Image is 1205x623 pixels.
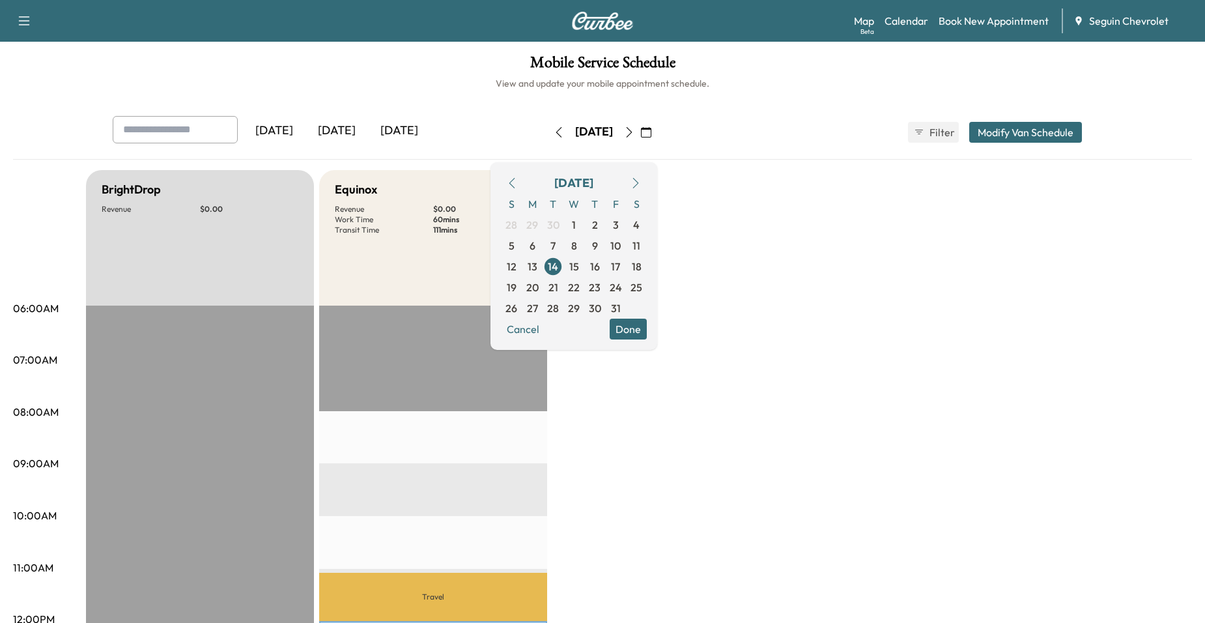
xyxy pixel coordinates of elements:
[509,238,515,254] span: 5
[571,12,634,30] img: Curbee Logo
[13,300,59,316] p: 06:00AM
[550,238,556,254] span: 7
[505,300,517,316] span: 26
[526,217,538,233] span: 29
[501,319,545,340] button: Cancel
[592,238,598,254] span: 9
[433,225,532,235] p: 111 mins
[610,238,621,254] span: 10
[335,204,433,214] p: Revenue
[505,217,517,233] span: 28
[568,300,580,316] span: 29
[13,456,59,471] p: 09:00AM
[1089,13,1169,29] span: Seguin Chevrolet
[368,116,431,146] div: [DATE]
[575,124,613,140] div: [DATE]
[554,174,593,192] div: [DATE]
[929,124,953,140] span: Filter
[590,259,600,274] span: 16
[433,214,532,225] p: 60 mins
[527,300,538,316] span: 27
[885,13,928,29] a: Calendar
[433,204,532,214] p: $ 0.00
[13,77,1192,90] h6: View and update your mobile appointment schedule.
[319,573,547,621] p: Travel
[611,259,620,274] span: 17
[610,280,622,295] span: 24
[547,217,560,233] span: 30
[548,280,558,295] span: 21
[548,259,558,274] span: 14
[605,194,626,214] span: F
[633,217,640,233] span: 4
[305,116,368,146] div: [DATE]
[13,404,59,420] p: 08:00AM
[13,508,57,523] p: 10:00AM
[632,259,642,274] span: 18
[631,280,642,295] span: 25
[102,204,200,214] p: Revenue
[501,194,522,214] span: S
[335,214,433,225] p: Work Time
[13,55,1192,77] h1: Mobile Service Schedule
[528,259,537,274] span: 13
[507,259,517,274] span: 12
[568,280,580,295] span: 22
[522,194,543,214] span: M
[939,13,1049,29] a: Book New Appointment
[572,217,576,233] span: 1
[543,194,563,214] span: T
[584,194,605,214] span: T
[626,194,647,214] span: S
[547,300,559,316] span: 28
[611,300,621,316] span: 31
[200,204,298,214] p: $ 0.00
[571,238,577,254] span: 8
[969,122,1082,143] button: Modify Van Schedule
[589,300,601,316] span: 30
[13,560,53,575] p: 11:00AM
[569,259,579,274] span: 15
[243,116,305,146] div: [DATE]
[335,181,377,199] h5: Equinox
[507,280,517,295] span: 19
[335,225,433,235] p: Transit Time
[613,217,619,233] span: 3
[908,122,959,143] button: Filter
[860,27,874,36] div: Beta
[530,238,535,254] span: 6
[526,280,539,295] span: 20
[589,280,601,295] span: 23
[632,238,640,254] span: 11
[102,181,161,199] h5: BrightDrop
[854,13,874,29] a: MapBeta
[610,319,647,340] button: Done
[592,217,598,233] span: 2
[563,194,584,214] span: W
[13,352,57,368] p: 07:00AM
